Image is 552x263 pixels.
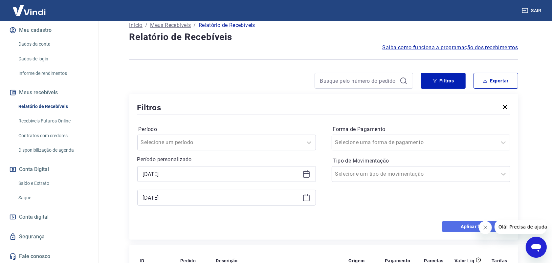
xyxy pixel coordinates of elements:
[16,129,90,142] a: Contratos com credores
[8,210,90,224] a: Conta digital
[8,162,90,177] button: Conta Digital
[8,23,90,37] button: Meu cadastro
[16,67,90,80] a: Informe de rendimentos
[145,21,147,29] p: /
[320,76,397,86] input: Busque pelo número do pedido
[16,52,90,66] a: Dados de login
[143,193,300,203] input: Data final
[8,230,90,244] a: Segurança
[143,169,300,179] input: Data inicial
[16,100,90,113] a: Relatório de Recebíveis
[383,44,518,52] a: Saiba como funciona a programação dos recebimentos
[199,21,255,29] p: Relatório de Recebíveis
[8,85,90,100] button: Meus recebíveis
[150,21,191,29] a: Meus Recebíveis
[479,221,492,234] iframe: Fechar mensagem
[442,221,510,232] button: Aplicar filtros
[495,220,547,234] iframe: Mensagem da empresa
[16,114,90,128] a: Recebíveis Futuros Online
[333,157,509,165] label: Tipo de Movimentação
[16,177,90,190] a: Saldo e Extrato
[520,5,544,17] button: Sair
[4,5,55,10] span: Olá! Precisa de ajuda?
[129,21,143,29] a: Início
[137,156,316,164] p: Período personalizado
[19,212,49,222] span: Conta digital
[193,21,196,29] p: /
[16,143,90,157] a: Disponibilização de agenda
[333,125,509,133] label: Forma de Pagamento
[474,73,518,89] button: Exportar
[16,37,90,51] a: Dados da conta
[16,191,90,205] a: Saque
[421,73,466,89] button: Filtros
[129,31,518,44] h4: Relatório de Recebíveis
[139,125,315,133] label: Período
[137,102,162,113] h5: Filtros
[526,237,547,258] iframe: Botão para abrir a janela de mensagens
[8,0,51,20] img: Vindi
